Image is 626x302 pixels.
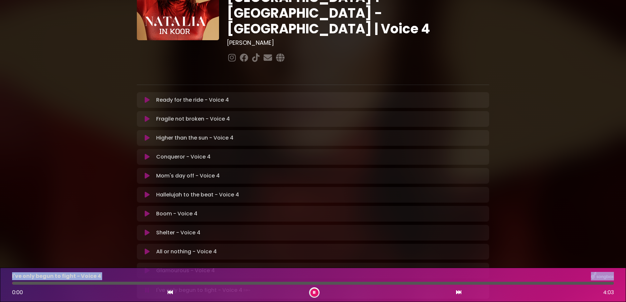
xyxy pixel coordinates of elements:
[227,39,489,46] h3: [PERSON_NAME]
[156,172,220,180] p: Mom's day off - Voice 4
[156,134,233,142] p: Higher than the sun - Voice 4
[156,267,215,275] p: Glamourous - Voice 4
[591,272,614,280] img: songbox-logo-white.png
[156,210,197,218] p: Boom - Voice 4
[156,153,211,161] p: Conqueror - Voice 4
[156,229,200,237] p: Shelter - Voice 4
[12,272,101,280] p: I've only begun to fight - Voice 4
[156,191,239,199] p: Hallelujah to the beat - Voice 4
[156,115,230,123] p: Fragile not broken - Voice 4
[12,289,23,296] span: 0:00
[603,289,614,296] span: 4:03
[156,248,217,256] p: All or nothing - Voice 4
[156,96,229,104] p: Ready for the ride - Voice 4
